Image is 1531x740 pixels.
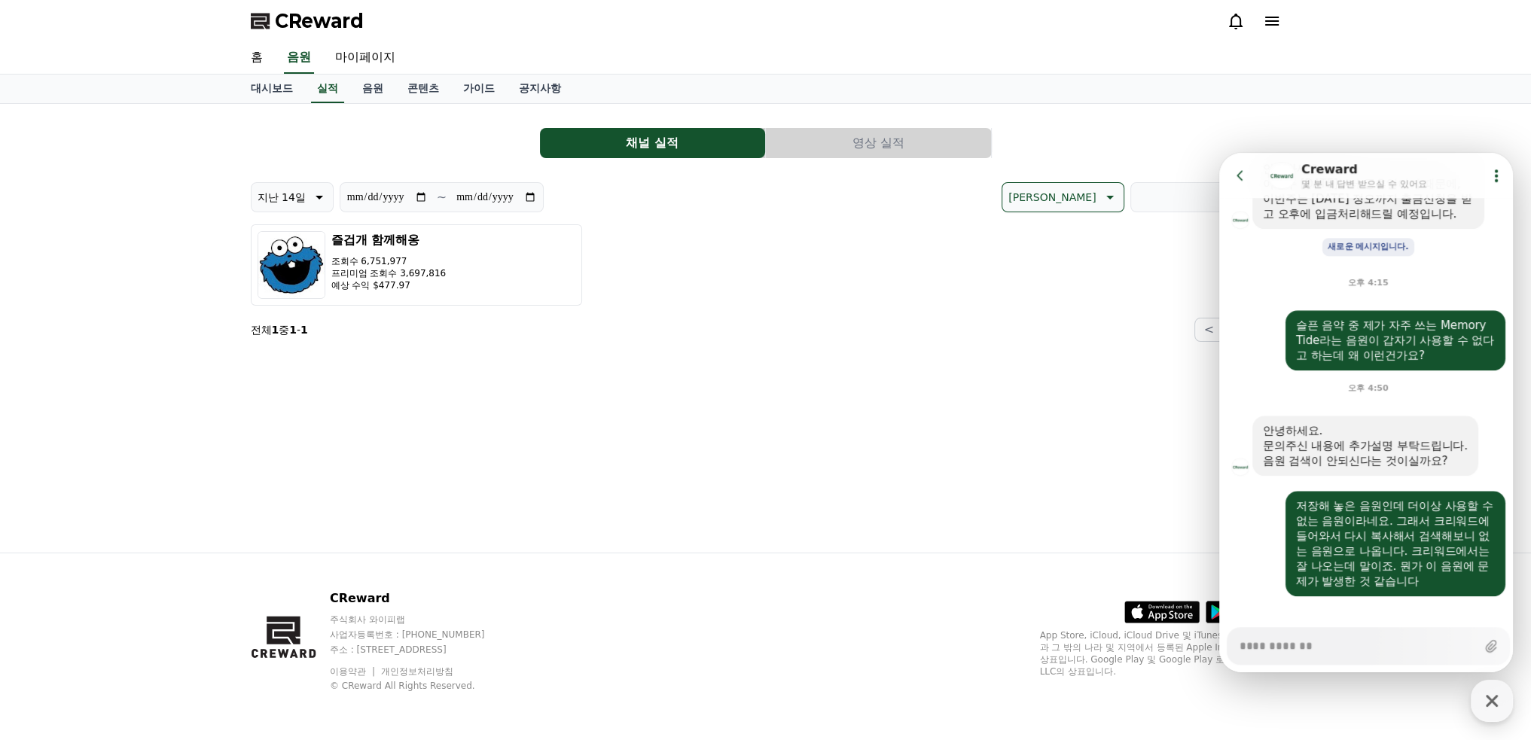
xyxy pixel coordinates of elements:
a: 마이페이지 [323,42,407,74]
a: 실적 [311,75,344,103]
strong: 1 [300,324,308,336]
p: 프리미엄 조회수 3,697,816 [331,267,447,279]
p: 예상 수익 $477.97 [331,279,447,291]
a: 콘텐츠 [395,75,451,103]
a: 대시보드 [239,75,305,103]
a: 이용약관 [330,666,377,677]
a: CReward [251,9,364,33]
p: 전체 중 - [251,322,308,337]
img: 즐겁개 함께해옹 [258,231,325,299]
p: 지난 14일 [258,187,306,208]
a: 음원 [284,42,314,74]
a: 음원 [350,75,395,103]
a: 가이드 [451,75,507,103]
p: 사업자등록번호 : [PHONE_NUMBER] [330,629,514,641]
strong: 1 [272,324,279,336]
h3: 즐겁개 함께해옹 [331,231,447,249]
p: © CReward All Rights Reserved. [330,680,514,692]
p: ~ [437,188,447,206]
button: 지난 14일 [251,182,334,212]
iframe: Channel chat [1219,153,1513,672]
button: 즐겁개 함께해옹 조회수 6,751,977 프리미엄 조회수 3,697,816 예상 수익 $477.97 [251,224,582,306]
button: 채널 실적 [540,128,765,158]
button: [PERSON_NAME] [1002,182,1124,212]
a: 공지사항 [507,75,573,103]
p: 주소 : [STREET_ADDRESS] [330,644,514,656]
p: [PERSON_NAME] [1008,187,1096,208]
span: CReward [275,9,364,33]
p: App Store, iCloud, iCloud Drive 및 iTunes Store는 미국과 그 밖의 나라 및 지역에서 등록된 Apple Inc.의 서비스 상표입니다. Goo... [1040,629,1281,678]
strong: 1 [289,324,297,336]
button: 영상 실적 [766,128,991,158]
a: 채널 실적 [540,128,766,158]
a: 홈 [239,42,275,74]
p: 주식회사 와이피랩 [330,614,514,626]
p: CReward [330,589,514,608]
a: 개인정보처리방침 [381,666,453,677]
button: < [1194,318,1224,342]
p: 조회수 6,751,977 [331,255,447,267]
